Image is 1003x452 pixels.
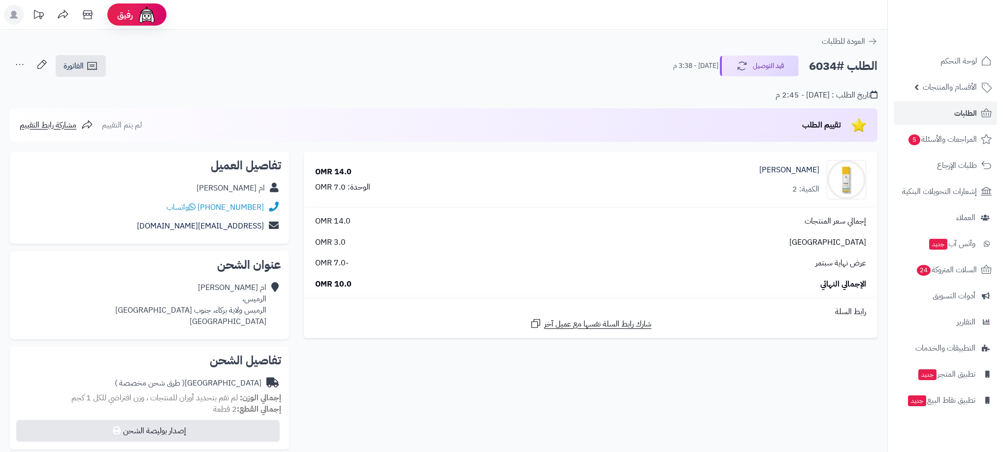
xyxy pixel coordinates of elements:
span: مشاركة رابط التقييم [20,119,76,131]
span: جديد [918,369,937,380]
span: جديد [929,239,947,250]
span: تطبيق نقاط البيع [907,393,975,407]
span: 24 [917,265,931,276]
a: تطبيق المتجرجديد [894,362,997,386]
span: طلبات الإرجاع [937,159,977,172]
img: ai-face.png [137,5,157,25]
span: التقارير [957,315,975,329]
div: [GEOGRAPHIC_DATA] [115,378,261,389]
a: [PHONE_NUMBER] [197,201,264,213]
span: الفاتورة [64,60,84,72]
span: [GEOGRAPHIC_DATA] [789,237,866,248]
span: 14.0 OMR [315,216,351,227]
span: المراجعات والأسئلة [907,132,977,146]
a: الفاتورة [56,55,106,77]
a: إشعارات التحويلات البنكية [894,180,997,203]
a: السلات المتروكة24 [894,258,997,282]
div: 14.0 OMR [315,166,352,178]
span: العملاء [956,211,975,225]
a: العودة للطلبات [822,35,877,47]
img: logo-2.png [936,23,994,44]
span: الطلبات [954,106,977,120]
span: السلات المتروكة [916,263,977,277]
button: قيد التوصيل [720,56,799,76]
a: [EMAIL_ADDRESS][DOMAIN_NAME] [137,220,264,232]
a: واتساب [166,201,195,213]
div: الوحدة: 7.0 OMR [315,182,370,193]
span: الأقسام والمنتجات [923,80,977,94]
strong: إجمالي الوزن: [240,392,281,404]
span: الإجمالي النهائي [820,279,866,290]
div: ام [PERSON_NAME] الرميس، الرميس ولاية بركاء، جنوب [GEOGRAPHIC_DATA] [GEOGRAPHIC_DATA] [115,282,266,327]
span: العودة للطلبات [822,35,865,47]
span: 3.0 OMR [315,237,346,248]
h2: عنوان الشحن [18,259,281,271]
span: رفيق [117,9,133,21]
button: إصدار بوليصة الشحن [16,420,280,442]
small: [DATE] - 3:38 م [673,61,718,71]
span: 5 [908,134,920,145]
span: تقييم الطلب [802,119,841,131]
a: لوحة التحكم [894,49,997,73]
small: 2 قطعة [213,403,281,415]
a: أدوات التسويق [894,284,997,308]
a: المراجعات والأسئلة5 [894,128,997,151]
a: الطلبات [894,101,997,125]
span: شارك رابط السلة نفسها مع عميل آخر [544,319,651,330]
span: وآتس آب [928,237,975,251]
span: التطبيقات والخدمات [915,341,975,355]
span: أدوات التسويق [933,289,975,303]
span: 10.0 OMR [315,279,352,290]
h2: تفاصيل الشحن [18,355,281,366]
a: طلبات الإرجاع [894,154,997,177]
div: ام [PERSON_NAME] [196,183,265,194]
a: العملاء [894,206,997,229]
span: تطبيق المتجر [917,367,975,381]
span: لم يتم التقييم [102,119,142,131]
span: عرض نهاية سبتمر [815,258,866,269]
a: شارك رابط السلة نفسها مع عميل آخر [530,318,651,330]
span: إشعارات التحويلات البنكية [902,185,977,198]
div: تاريخ الطلب : [DATE] - 2:45 م [776,90,877,101]
strong: إجمالي القطع: [237,403,281,415]
a: مشاركة رابط التقييم [20,119,93,131]
span: لوحة التحكم [940,54,977,68]
span: إجمالي سعر المنتجات [805,216,866,227]
span: جديد [908,395,926,406]
a: [PERSON_NAME] [759,164,819,176]
div: رابط السلة [308,306,874,318]
img: 1739578407-cm52ejt6m0ni401kl3jol0g1m_MOISTURIZER-01-90x90.jpg [827,160,866,199]
span: ( طرق شحن مخصصة ) [115,377,185,389]
h2: تفاصيل العميل [18,160,281,171]
a: التقارير [894,310,997,334]
h2: الطلب #6034 [809,56,877,76]
span: -7.0 OMR [315,258,349,269]
span: لم تقم بتحديد أوزان للمنتجات ، وزن افتراضي للكل 1 كجم [71,392,238,404]
a: التطبيقات والخدمات [894,336,997,360]
a: تحديثات المنصة [26,5,51,27]
a: وآتس آبجديد [894,232,997,256]
a: تطبيق نقاط البيعجديد [894,388,997,412]
div: الكمية: 2 [792,184,819,195]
